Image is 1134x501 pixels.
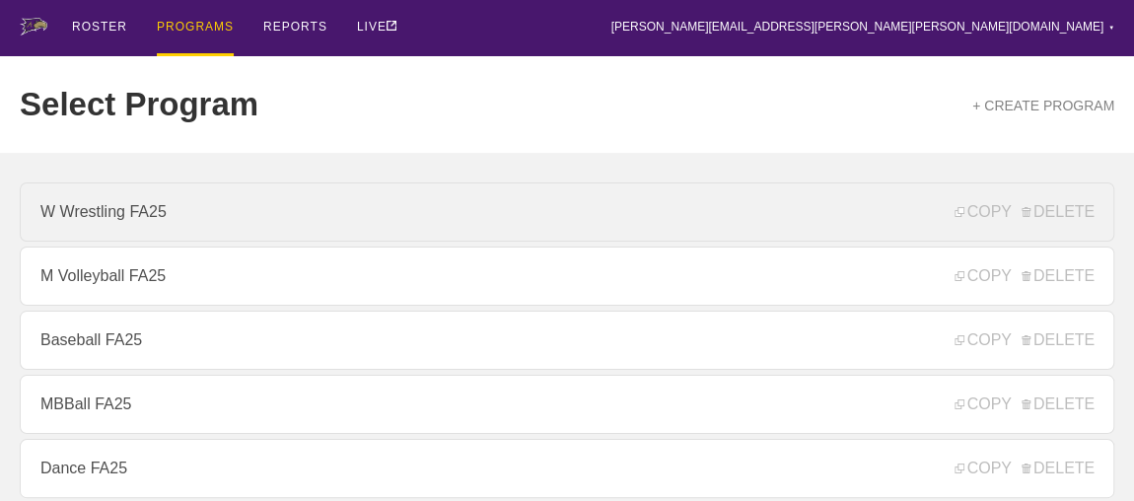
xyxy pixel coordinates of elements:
[955,203,1011,221] span: COPY
[20,375,1114,434] a: MBBall FA25
[1022,395,1095,413] span: DELETE
[955,331,1011,349] span: COPY
[1022,331,1095,349] span: DELETE
[1108,22,1114,34] div: ▼
[972,98,1114,113] a: + CREATE PROGRAM
[20,311,1114,370] a: Baseball FA25
[20,247,1114,306] a: M Volleyball FA25
[955,267,1011,285] span: COPY
[955,460,1011,477] span: COPY
[1022,267,1095,285] span: DELETE
[20,182,1114,242] a: W Wrestling FA25
[20,18,47,36] img: logo
[1035,406,1134,501] iframe: Chat Widget
[955,395,1011,413] span: COPY
[20,439,1114,498] a: Dance FA25
[1022,460,1095,477] span: DELETE
[1022,203,1095,221] span: DELETE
